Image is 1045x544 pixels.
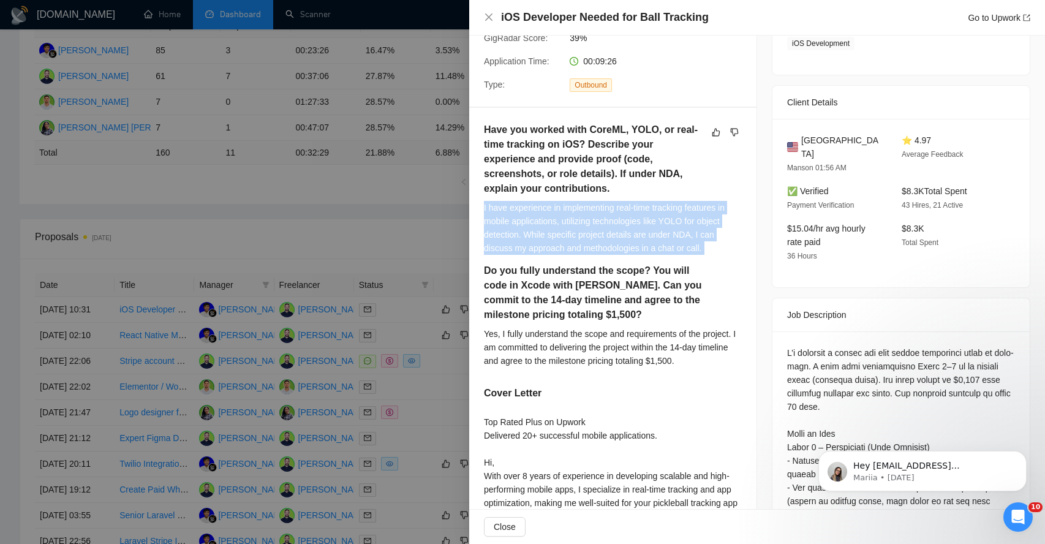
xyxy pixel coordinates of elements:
[1023,14,1030,21] span: export
[787,140,798,154] img: 🇺🇸
[787,252,817,260] span: 36 Hours
[787,164,847,172] span: Manson 01:56 AM
[968,13,1030,23] a: Go to Upworkexport
[484,201,742,255] div: I have experience in implementing real-time tracking features in mobile applications, utilizing t...
[902,186,967,196] span: $8.3K Total Spent
[570,78,612,92] span: Outbound
[800,425,1045,511] iframe: Intercom notifications message
[787,86,1015,119] div: Client Details
[902,238,938,247] span: Total Spent
[494,520,516,534] span: Close
[730,127,739,137] span: dislike
[570,57,578,66] span: clock-circle
[787,201,854,210] span: Payment Verification
[484,12,494,23] button: Close
[902,201,963,210] span: 43 Hires, 21 Active
[484,123,703,196] h5: Have you worked with CoreML, YOLO, or real-time tracking on iOS? Describe your experience and pro...
[484,517,526,537] button: Close
[902,150,964,159] span: Average Feedback
[709,125,723,140] button: like
[787,37,854,50] span: iOS Development
[902,135,931,145] span: ⭐ 4.97
[570,31,753,45] span: 39%
[787,186,829,196] span: ✅ Verified
[484,56,549,66] span: Application Time:
[727,125,742,140] button: dislike
[484,33,548,43] span: GigRadar Score:
[801,134,882,161] span: [GEOGRAPHIC_DATA]
[712,127,720,137] span: like
[1028,502,1043,512] span: 10
[484,80,505,89] span: Type:
[1003,502,1033,532] iframe: Intercom live chat
[501,10,709,25] h4: iOS Developer Needed for Ball Tracking
[484,263,703,322] h5: Do you fully understand the scope? You will code in Xcode with [PERSON_NAME]. Can you commit to t...
[787,298,1015,331] div: Job Description
[902,224,924,233] span: $8.3K
[484,386,541,401] h5: Cover Letter
[484,12,494,22] span: close
[787,224,866,247] span: $15.04/hr avg hourly rate paid
[484,327,742,368] div: Yes, I fully understand the scope and requirements of the project. I am committed to delivering t...
[583,56,617,66] span: 00:09:26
